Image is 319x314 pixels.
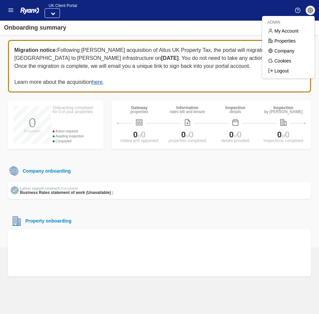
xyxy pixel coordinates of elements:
span: UK Client Portal [45,3,77,8]
div: Action required [53,129,98,134]
img: settings [308,8,313,13]
div: rates bill and tenure [170,110,205,114]
div: Company onboarding [20,168,71,175]
a: Cookies [263,56,316,66]
span: My Account [266,27,313,35]
div: properties completed [165,139,209,143]
div: Property onboarding [23,218,71,224]
span: Company [266,47,313,55]
div: Inspections completed [261,139,306,143]
div: Awaiting inspection [53,134,98,139]
span: 0 [237,130,241,139]
span: Cookies [266,57,313,65]
div: of [261,131,306,139]
div: Onboarding summary [4,23,66,32]
div: Gateway [131,106,148,110]
span: 0 [181,130,185,139]
div: Latest signed contract [20,186,113,191]
a: here [92,79,103,85]
div: of [213,131,258,139]
div: Inspection [225,106,245,110]
div: details [225,110,245,114]
div: Inspection [264,106,303,110]
span: 0 [229,130,233,139]
img: Help [295,8,300,13]
div: Onboarding completed for 0 of your properties [53,106,98,114]
button: Show menu [4,5,18,15]
div: details provided [213,139,258,143]
a: Company [263,46,316,56]
div: Following [PERSON_NAME] acquisition of Altus UK Property Tax, the portal will migrate from [GEOGR... [8,40,311,92]
div: Information [170,106,205,110]
div: of [117,131,161,139]
b: [DATE] [161,55,178,61]
b: Migration notice: [14,47,57,53]
div: Completed [53,139,98,144]
span: 0 [133,130,138,139]
span: 0 [285,130,289,139]
a: My Account [263,26,316,36]
span: | [112,190,113,195]
a: Logout [263,66,316,76]
span: 0 [141,130,145,139]
span: Unavailable [59,186,78,190]
div: of [165,131,209,139]
span: Business Rates statement of work (Unavailable) [20,190,111,195]
div: by [PERSON_NAME] [264,110,303,114]
li: ADMIN [262,19,315,26]
span: 0 [277,130,282,139]
div: properties [131,110,148,114]
div: Added and appointed [117,139,161,143]
a: Properties [263,36,316,46]
span: Properties [266,37,313,45]
span: 0 [189,130,193,139]
span: Logout [266,67,313,75]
